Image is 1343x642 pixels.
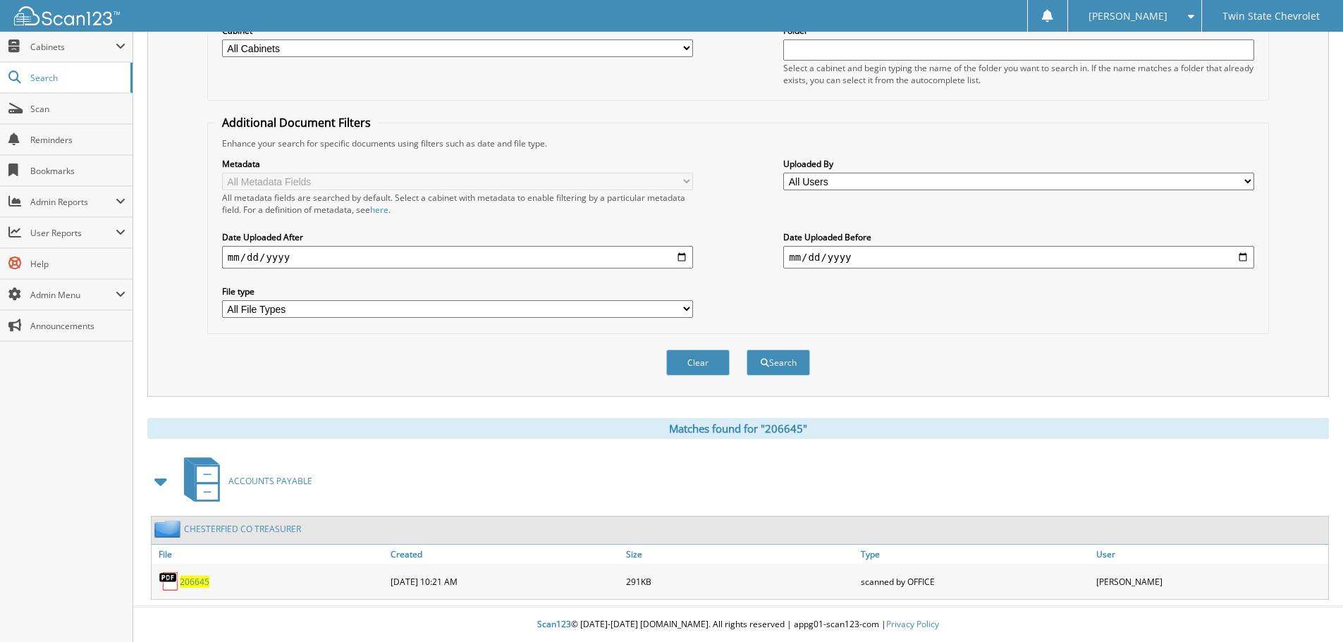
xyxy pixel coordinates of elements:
button: Search [747,350,810,376]
label: Uploaded By [783,158,1254,170]
span: [PERSON_NAME] [1088,12,1167,20]
span: Reminders [30,134,125,146]
a: User [1093,545,1328,564]
div: Enhance your search for specific documents using filters such as date and file type. [215,137,1261,149]
a: here [370,204,388,216]
img: PDF.png [159,571,180,592]
div: scanned by OFFICE [857,567,1093,595]
span: Announcements [30,320,125,332]
a: Type [857,545,1093,564]
span: Scan123 [537,618,571,630]
input: start [222,246,693,268]
div: Select a cabinet and begin typing the name of the folder you want to search in. If the name match... [783,62,1254,86]
div: All metadata fields are searched by default. Select a cabinet with metadata to enable filtering b... [222,192,693,216]
label: Date Uploaded After [222,231,693,243]
span: Admin Reports [30,196,116,208]
iframe: Chat Widget [1273,574,1343,642]
label: Metadata [222,158,693,170]
a: File [152,545,387,564]
a: 206645 [180,576,209,588]
span: Scan [30,103,125,115]
label: Date Uploaded Before [783,231,1254,243]
label: File type [222,285,693,297]
div: [PERSON_NAME] [1093,567,1328,595]
img: scan123-logo-white.svg [14,6,120,25]
a: CHESTERFIED CO TREASURER [184,523,301,535]
span: ACCOUNTS PAYABLE [228,475,312,487]
a: Created [387,545,623,564]
span: Admin Menu [30,289,116,301]
span: Help [30,258,125,270]
span: User Reports [30,227,116,239]
input: end [783,246,1254,268]
span: Bookmarks [30,165,125,177]
button: Clear [666,350,730,376]
div: © [DATE]-[DATE] [DOMAIN_NAME]. All rights reserved | appg01-scan123-com | [133,607,1343,642]
div: 291KB [623,567,858,595]
legend: Additional Document Filters [215,115,378,130]
a: Size [623,545,858,564]
a: ACCOUNTS PAYABLE [176,453,312,509]
span: Twin State Chevrolet [1222,12,1320,20]
a: Privacy Policy [886,618,939,630]
span: Search [30,72,123,84]
div: [DATE] 10:21 AM [387,567,623,595]
img: folder2.png [154,520,184,538]
span: Cabinets [30,41,116,53]
div: Matches found for "206645" [147,418,1329,439]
